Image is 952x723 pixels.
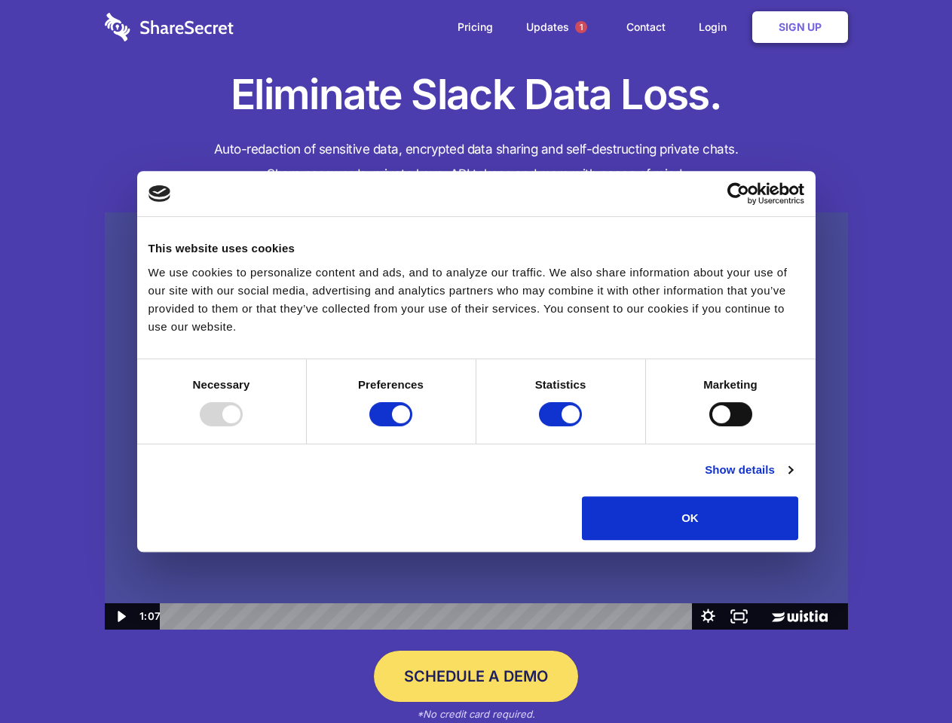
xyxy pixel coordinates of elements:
img: logo [148,185,171,202]
strong: Marketing [703,378,758,391]
a: Usercentrics Cookiebot - opens in a new window [672,182,804,205]
a: Contact [611,4,681,50]
img: Sharesecret [105,212,848,630]
div: Playbar [172,603,685,630]
strong: Preferences [358,378,424,391]
strong: Statistics [535,378,586,391]
button: Play Video [105,603,136,630]
h1: Eliminate Slack Data Loss. [105,68,848,122]
em: *No credit card required. [417,708,535,720]
div: This website uses cookies [148,239,804,258]
a: Schedule a Demo [374,651,578,702]
strong: Necessary [193,378,250,391]
div: We use cookies to personalize content and ads, and to analyze our traffic. We also share informat... [148,264,804,336]
a: Wistia Logo -- Learn More [755,603,847,630]
button: Fullscreen [724,603,755,630]
h4: Auto-redaction of sensitive data, encrypted data sharing and self-destructing private chats. Shar... [105,137,848,187]
a: Pricing [442,4,508,50]
button: Show settings menu [693,603,724,630]
a: Login [684,4,749,50]
button: OK [582,496,798,540]
a: Sign Up [752,11,848,43]
img: logo-wordmark-white-trans-d4663122ce5f474addd5e946df7df03e33cb6a1c49d2221995e7729f52c070b2.svg [105,13,234,41]
span: 1 [575,21,587,33]
a: Show details [705,461,792,479]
